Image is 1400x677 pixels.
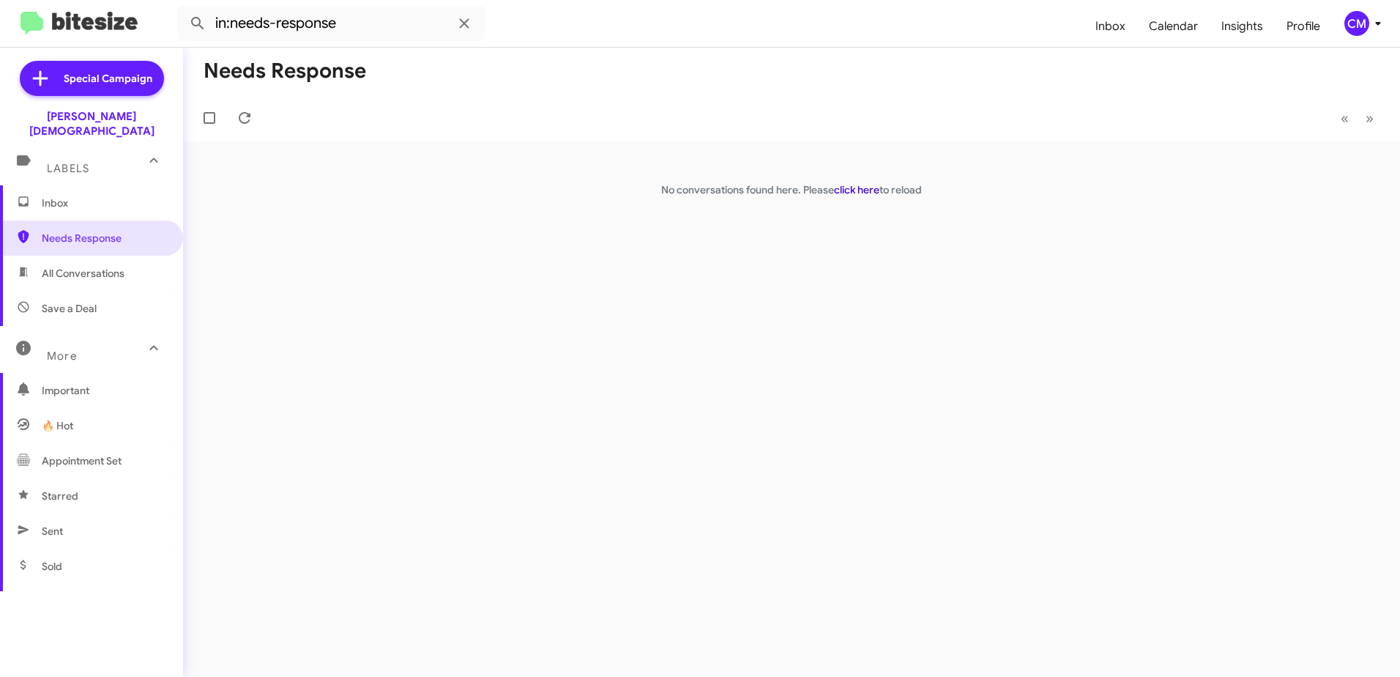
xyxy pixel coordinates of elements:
[42,231,166,245] span: Needs Response
[42,383,166,398] span: Important
[1366,109,1374,127] span: »
[42,196,166,210] span: Inbox
[1275,5,1332,48] a: Profile
[1332,11,1384,36] button: CM
[47,349,77,363] span: More
[177,6,485,41] input: Search
[1344,11,1369,36] div: CM
[834,183,879,196] a: click here
[42,266,124,281] span: All Conversations
[1341,109,1349,127] span: «
[183,182,1400,197] p: No conversations found here. Please to reload
[47,162,89,175] span: Labels
[42,301,97,316] span: Save a Deal
[64,71,152,86] span: Special Campaign
[1332,103,1358,133] button: Previous
[42,559,62,574] span: Sold
[204,59,366,83] h1: Needs Response
[1210,5,1275,48] a: Insights
[42,454,122,468] span: Appointment Set
[20,61,164,96] a: Special Campaign
[1137,5,1210,48] a: Calendar
[1333,103,1382,133] nav: Page navigation example
[42,489,78,503] span: Starred
[42,524,63,539] span: Sent
[1357,103,1382,133] button: Next
[1084,5,1137,48] a: Inbox
[42,418,73,433] span: 🔥 Hot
